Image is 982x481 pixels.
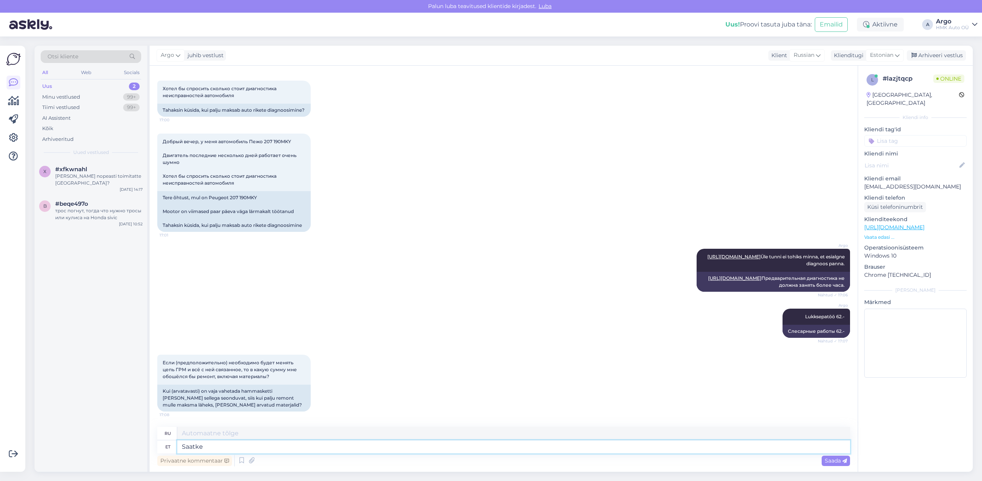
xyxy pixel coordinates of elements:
[43,203,47,209] span: b
[864,183,967,191] p: [EMAIL_ADDRESS][DOMAIN_NAME]
[819,302,848,308] span: Argo
[818,292,848,298] span: Nähtud ✓ 17:06
[42,104,80,111] div: Tiimi vestlused
[864,271,967,279] p: Chrome [TECHNICAL_ID]
[864,150,967,158] p: Kliendi nimi
[165,440,170,453] div: et
[783,325,850,338] div: Слесарные работы 62.-
[119,221,143,227] div: [DATE] 10:52
[864,126,967,134] p: Kliendi tag'id
[48,53,78,61] span: Otsi kliente
[864,114,967,121] div: Kliendi info
[870,51,893,60] span: Estonian
[79,68,93,78] div: Web
[864,244,967,252] p: Operatsioonisüsteem
[883,74,933,83] div: # lazjtqcp
[864,263,967,271] p: Brauser
[725,20,812,29] div: Proovi tasuta juba täna:
[129,83,140,90] div: 2
[43,169,46,174] span: x
[707,254,761,260] a: [URL][DOMAIN_NAME]
[865,161,958,170] input: Lisa nimi
[42,125,53,132] div: Kõik
[933,74,964,83] span: Online
[707,254,846,266] span: Üle tunni ei tohiks minna, et esialgne diagnoos panna.
[163,86,278,98] span: Хотел бы спросить сколько стоит диагностика неисправностей автомобиля
[725,21,740,28] b: Uus!
[55,173,143,187] div: [PERSON_NAME] nopeasti toimitatte [GEOGRAPHIC_DATA]?
[177,440,850,453] textarea: Saatke
[805,314,845,319] span: Lukksepatöö 62.-
[697,272,850,292] div: Предварительная диагностика не должна занять более часа.
[864,252,967,260] p: Windows 10
[819,243,848,248] span: Argo
[122,68,141,78] div: Socials
[55,207,143,221] div: трос погнут, тогда что нужно тросы или кулиса на Honda sivic
[163,139,298,186] span: Добрый вечер, у меня автомобиль Пежо 207 190MKY Двигатель последние несколько дней работает очень...
[857,18,904,31] div: Aktiivne
[864,224,924,231] a: [URL][DOMAIN_NAME]
[831,51,863,60] div: Klienditugi
[794,51,814,60] span: Russian
[864,202,926,212] div: Küsi telefoninumbrit
[120,187,143,192] div: [DATE] 14:17
[55,166,87,173] span: #xfkwnahl
[864,135,967,147] input: Lisa tag
[864,234,967,241] p: Vaata edasi ...
[536,3,554,10] span: Luba
[42,114,71,122] div: AI Assistent
[41,68,49,78] div: All
[157,456,232,466] div: Privaatne kommentaar
[160,232,188,238] span: 17:01
[768,51,787,60] div: Klient
[157,191,311,232] div: Tere õhtust, mul on Peugeot 207 190MKY Mootor on viimased paar päeva väga lärmakalt töötanud Taha...
[864,287,967,294] div: [PERSON_NAME]
[6,52,21,66] img: Askly Logo
[160,117,188,123] span: 17:00
[157,385,311,412] div: Kui (arvatavasti) on vaja vahetada hammasketti [PERSON_NAME] sellega seonduvat, siis kui palju re...
[157,104,311,117] div: Tahaksin küsida, kui palju maksab auto rikete diagnoosimine?
[922,19,933,30] div: A
[871,77,874,83] span: l
[936,18,969,25] div: Argo
[165,427,171,440] div: ru
[936,18,977,31] a: ArgoHMK Auto OÜ
[73,149,109,156] span: Uued vestlused
[864,194,967,202] p: Kliendi telefon
[123,93,140,101] div: 99+
[123,104,140,111] div: 99+
[163,360,298,379] span: Если (предположительно) необходимо будет менять цепь ГРМ и всё с ней связанное, то в какую сумму ...
[818,338,848,344] span: Nähtud ✓ 17:07
[815,17,848,32] button: Emailid
[160,412,188,418] span: 17:08
[42,93,80,101] div: Minu vestlused
[864,298,967,306] p: Märkmed
[825,457,847,464] span: Saada
[907,50,966,61] div: Arhiveeri vestlus
[42,136,74,143] div: Arhiveeritud
[936,25,969,31] div: HMK Auto OÜ
[161,51,174,60] span: Argo
[55,200,88,207] span: #beqe497o
[864,175,967,183] p: Kliendi email
[42,83,52,90] div: Uus
[708,275,761,281] a: [URL][DOMAIN_NAME]
[185,51,224,60] div: juhib vestlust
[864,215,967,223] p: Klienditeekond
[867,91,959,107] div: [GEOGRAPHIC_DATA], [GEOGRAPHIC_DATA]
